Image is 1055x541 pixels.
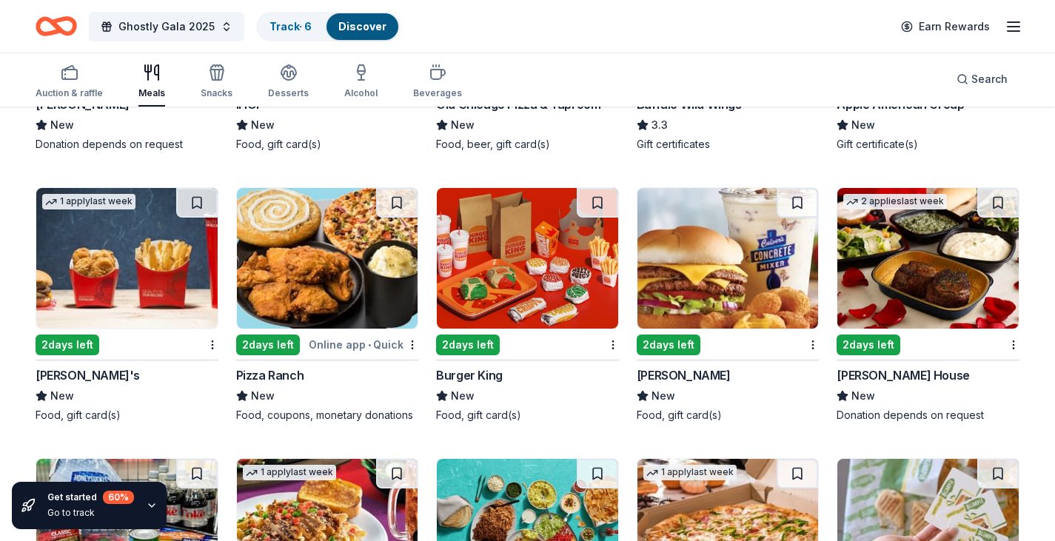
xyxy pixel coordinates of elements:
[436,137,619,152] div: Food, beer, gift card(s)
[256,12,400,41] button: Track· 6Discover
[47,507,134,519] div: Go to track
[637,335,700,355] div: 2 days left
[837,408,1019,423] div: Donation depends on request
[89,12,244,41] button: Ghostly Gala 2025
[50,116,74,134] span: New
[243,465,336,480] div: 1 apply last week
[268,58,309,107] button: Desserts
[637,366,731,384] div: [PERSON_NAME]
[413,58,462,107] button: Beverages
[201,58,232,107] button: Snacks
[451,116,475,134] span: New
[309,335,418,354] div: Online app Quick
[436,366,503,384] div: Burger King
[36,87,103,99] div: Auction & raffle
[103,491,134,504] div: 60 %
[837,137,1019,152] div: Gift certificate(s)
[201,87,232,99] div: Snacks
[368,339,371,351] span: •
[36,366,140,384] div: [PERSON_NAME]'s
[47,491,134,504] div: Get started
[643,465,737,480] div: 1 apply last week
[837,187,1019,423] a: Image for Ruth's Chris Steak House2 applieslast week2days left[PERSON_NAME] HouseNewDonation depe...
[437,188,618,329] img: Image for Burger King
[344,87,378,99] div: Alcohol
[42,194,135,209] div: 1 apply last week
[36,9,77,44] a: Home
[36,188,218,329] img: Image for Wendy's
[236,187,419,423] a: Image for Pizza Ranch2days leftOnline app•QuickPizza RanchNewFood, coupons, monetary donations
[436,187,619,423] a: Image for Burger King2days leftBurger KingNewFood, gift card(s)
[237,188,418,329] img: Image for Pizza Ranch
[268,87,309,99] div: Desserts
[236,335,300,355] div: 2 days left
[138,87,165,99] div: Meals
[36,187,218,423] a: Image for Wendy's1 applylast week2days left[PERSON_NAME]'sNewFood, gift card(s)
[236,408,419,423] div: Food, coupons, monetary donations
[637,137,820,152] div: Gift certificates
[652,116,668,134] span: 3.3
[344,58,378,107] button: Alcohol
[837,366,969,384] div: [PERSON_NAME] House
[945,64,1019,94] button: Search
[451,387,475,405] span: New
[413,87,462,99] div: Beverages
[892,13,999,40] a: Earn Rewards
[843,194,947,209] div: 2 applies last week
[637,188,819,329] img: Image for Culver's
[36,58,103,107] button: Auction & raffle
[36,408,218,423] div: Food, gift card(s)
[50,387,74,405] span: New
[837,188,1019,329] img: Image for Ruth's Chris Steak House
[118,18,215,36] span: Ghostly Gala 2025
[971,70,1008,88] span: Search
[851,387,875,405] span: New
[251,387,275,405] span: New
[138,58,165,107] button: Meals
[236,366,304,384] div: Pizza Ranch
[269,20,312,33] a: Track· 6
[36,137,218,152] div: Donation depends on request
[851,116,875,134] span: New
[251,116,275,134] span: New
[338,20,386,33] a: Discover
[436,335,500,355] div: 2 days left
[236,137,419,152] div: Food, gift card(s)
[436,408,619,423] div: Food, gift card(s)
[837,335,900,355] div: 2 days left
[652,387,675,405] span: New
[637,187,820,423] a: Image for Culver's 2days left[PERSON_NAME]NewFood, gift card(s)
[36,335,99,355] div: 2 days left
[637,408,820,423] div: Food, gift card(s)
